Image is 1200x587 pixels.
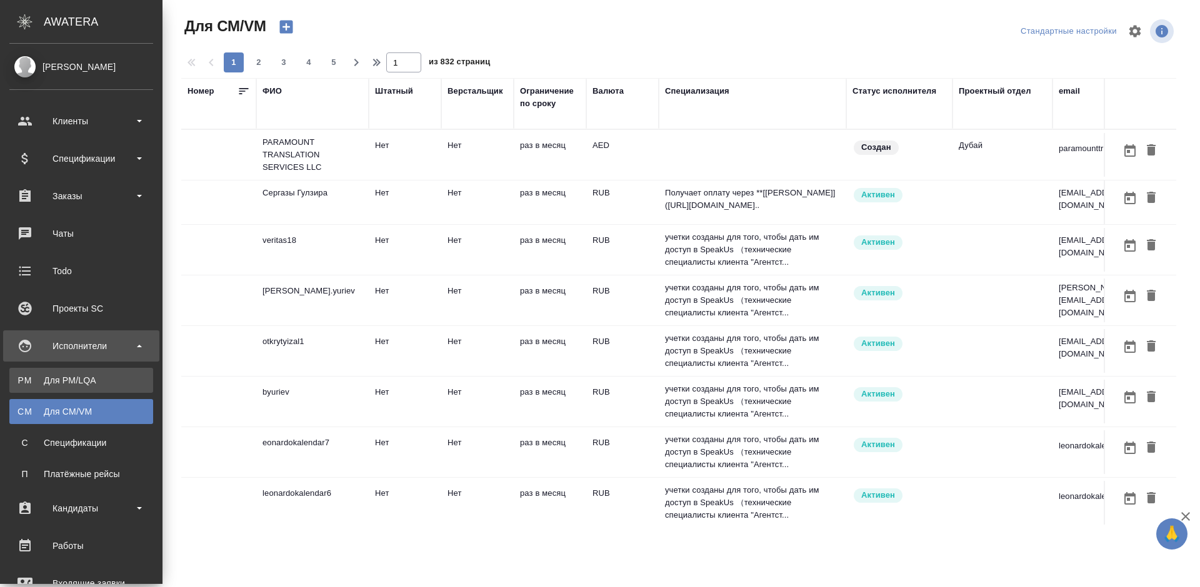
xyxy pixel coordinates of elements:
[1141,487,1162,510] button: Удалить
[861,141,891,154] p: Создан
[1119,234,1141,257] button: Открыть календарь загрузки
[1156,518,1187,550] button: 🙏
[861,236,895,249] p: Активен
[1059,335,1152,360] p: [EMAIL_ADDRESS][DOMAIN_NAME]
[9,368,153,393] a: PMДля PM/LQA
[9,187,153,205] div: Заказы
[369,180,441,224] td: Нет
[429,54,490,72] span: из 832 страниц
[514,180,586,224] td: раз в месяц
[3,293,159,324] a: Проекты SC
[1119,285,1141,308] button: Открыть календарь загрузки
[441,228,514,272] td: Нет
[9,337,153,355] div: Исполнители
[852,187,946,204] div: Рядовой исполнитель: назначай с учетом рейтинга
[514,329,586,373] td: раз в месяц
[852,234,946,251] div: Рядовой исполнитель: назначай с учетом рейтинга
[44,9,162,34] div: AWATERA
[1150,19,1176,43] span: Посмотреть информацию
[9,499,153,518] div: Кандидаты
[369,228,441,272] td: Нет
[9,399,153,424] a: CMДля CM/VM
[1059,282,1152,319] p: [PERSON_NAME][EMAIL_ADDRESS][DOMAIN_NAME]
[514,279,586,322] td: раз в месяц
[1059,490,1154,503] p: leonardokalendar6@gm...
[187,85,214,97] div: Номер
[959,85,1031,97] div: Проектный отдел
[324,56,344,69] span: 5
[441,279,514,322] td: Нет
[249,52,269,72] button: 2
[369,133,441,177] td: Нет
[586,329,659,373] td: RUB
[1141,335,1162,358] button: Удалить
[514,481,586,525] td: раз в месяц
[852,85,936,97] div: Статус исполнителя
[256,430,369,474] td: eonardokalendar7
[9,149,153,168] div: Спецификации
[324,52,344,72] button: 5
[952,133,1052,177] td: Дубай
[1119,437,1141,460] button: Открыть календарь загрузки
[9,536,153,555] div: Работы
[665,383,840,420] p: учетки созданы для того, чтобы дать им доступ в SpeakUs （технические специалисты клиента "Агентст...
[586,380,659,423] td: RUB
[441,180,514,224] td: Нет
[586,430,659,474] td: RUB
[861,489,895,501] p: Активен
[1059,386,1152,411] p: [EMAIL_ADDRESS][DOMAIN_NAME]
[299,56,319,69] span: 4
[861,337,895,350] p: Активен
[249,56,269,69] span: 2
[586,279,659,322] td: RUB
[1059,234,1152,259] p: [EMAIL_ADDRESS][DOMAIN_NAME]
[1141,234,1162,257] button: Удалить
[256,329,369,373] td: otkrytyizal1
[852,386,946,403] div: Рядовой исполнитель: назначай с учетом рейтинга
[441,133,514,177] td: Нет
[16,405,147,418] div: Для CM/VM
[514,380,586,423] td: раз в месяц
[16,468,147,480] div: Платёжные рейсы
[514,430,586,474] td: раз в месяц
[665,484,840,521] p: учетки созданы для того, чтобы дать им доступ в SpeakUs （технические специалисты клиента "Агентст...
[3,530,159,561] a: Работы
[9,112,153,131] div: Клиенты
[665,231,840,269] p: учетки созданы для того, чтобы дать им доступ в SpeakUs （технические специалисты клиента "Агентст...
[665,85,729,97] div: Специализация
[1141,437,1162,460] button: Удалить
[441,481,514,525] td: Нет
[861,388,895,400] p: Активен
[665,433,840,471] p: учетки созданы для того, чтобы дать им доступ в SpeakUs （технические специалисты клиента "Агентст...
[1141,386,1162,409] button: Удалить
[9,262,153,280] div: Todo
[9,224,153,243] div: Чаты
[861,287,895,299] p: Активен
[256,130,369,180] td: PARAMOUNT TRANSLATION SERVICES LLC
[9,430,153,455] a: ССпецификации
[1059,187,1152,212] p: [EMAIL_ADDRESS][DOMAIN_NAME]
[861,189,895,201] p: Активен
[514,133,586,177] td: раз в месяц
[441,380,514,423] td: Нет
[586,180,659,224] td: RUB
[592,85,624,97] div: Валюта
[9,60,153,74] div: [PERSON_NAME]
[861,438,895,451] p: Активен
[1059,440,1154,452] p: leonardokalendar7@gm...
[3,218,159,249] a: Чаты
[271,16,301,37] button: Создать
[16,437,147,449] div: Спецификации
[262,85,282,97] div: ФИО
[520,85,580,110] div: Ограничение по сроку
[256,481,369,525] td: leonardokalendar6
[665,187,840,212] p: Получает оплату через **[[PERSON_NAME]]([URL][DOMAIN_NAME]..
[256,228,369,272] td: veritas18
[1119,386,1141,409] button: Открыть календарь загрузки
[1141,285,1162,308] button: Удалить
[274,52,294,72] button: 3
[1120,16,1150,46] span: Настроить таблицу
[369,380,441,423] td: Нет
[1161,521,1182,547] span: 🙏
[665,282,840,319] p: учетки созданы для того, чтобы дать им доступ в SpeakUs （технические специалисты клиента "Агентст...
